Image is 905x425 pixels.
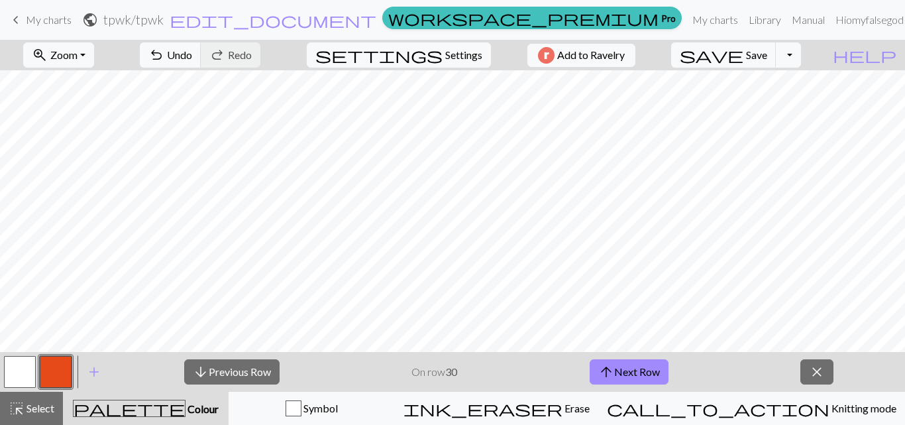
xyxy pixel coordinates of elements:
[103,12,164,27] h2: tpwk / tpwk
[8,9,72,31] a: My charts
[148,46,164,64] span: undo
[557,47,625,64] span: Add to Ravelry
[9,399,25,418] span: highlight_alt
[411,364,457,380] p: On row
[170,11,376,29] span: edit_document
[445,365,457,378] strong: 30
[680,46,743,64] span: save
[50,48,78,61] span: Zoom
[140,42,201,68] button: Undo
[829,402,896,414] span: Knitting mode
[25,402,54,414] span: Select
[8,11,24,29] span: keyboard_arrow_left
[527,44,635,67] button: Add to Ravelry
[538,47,555,64] img: Ravelry
[607,399,829,418] span: call_to_action
[743,7,786,33] a: Library
[671,42,776,68] button: Save
[590,359,668,385] button: Next Row
[315,46,443,64] span: settings
[307,42,491,68] button: SettingsSettings
[32,46,48,64] span: zoom_in
[786,7,830,33] a: Manual
[746,48,767,61] span: Save
[82,11,98,29] span: public
[74,399,185,418] span: palette
[403,399,562,418] span: ink_eraser
[687,7,743,33] a: My charts
[315,47,443,63] i: Settings
[86,363,102,381] span: add
[26,13,72,26] span: My charts
[167,48,192,61] span: Undo
[63,392,229,425] button: Colour
[382,7,682,29] a: Pro
[193,363,209,381] span: arrow_downward
[395,392,598,425] button: Erase
[833,46,896,64] span: help
[388,9,659,27] span: workspace_premium
[186,402,219,415] span: Colour
[809,363,825,381] span: close
[445,47,482,63] span: Settings
[229,392,395,425] button: Symbol
[23,42,94,68] button: Zoom
[562,402,590,414] span: Erase
[598,363,614,381] span: arrow_upward
[301,402,338,414] span: Symbol
[184,359,280,385] button: Previous Row
[598,392,905,425] button: Knitting mode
